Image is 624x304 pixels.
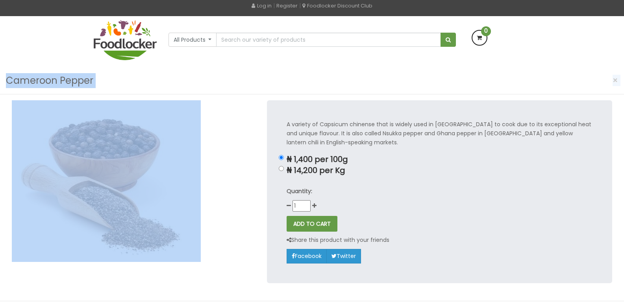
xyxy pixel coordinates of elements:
a: Register [276,2,298,9]
a: Foodlocker Discount Club [302,2,372,9]
input: Search our variety of products [216,33,441,47]
h3: Cameroon Pepper [6,73,93,88]
img: Cameroon Pepper [12,100,201,262]
p: A variety of Capsicum chinense that is widely used in [GEOGRAPHIC_DATA] to cook due to its except... [287,120,593,147]
span: | [299,2,301,9]
button: All Products [168,33,217,47]
button: Close [609,72,622,88]
strong: Quantity: [287,187,312,195]
p: Share this product with your friends [287,236,389,245]
input: ₦ 14,200 per Kg [279,166,284,171]
input: ₦ 1,400 per 100g [279,155,284,160]
a: Log in [252,2,272,9]
span: 0 [481,26,491,36]
span: × [613,75,618,86]
p: ₦ 1,400 per 100g [287,155,593,164]
p: ₦ 14,200 per Kg [287,166,593,175]
a: Twitter [326,249,361,263]
a: Facebook [287,249,327,263]
button: ADD TO CART [287,216,337,232]
img: FoodLocker [94,20,157,60]
span: | [273,2,275,9]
